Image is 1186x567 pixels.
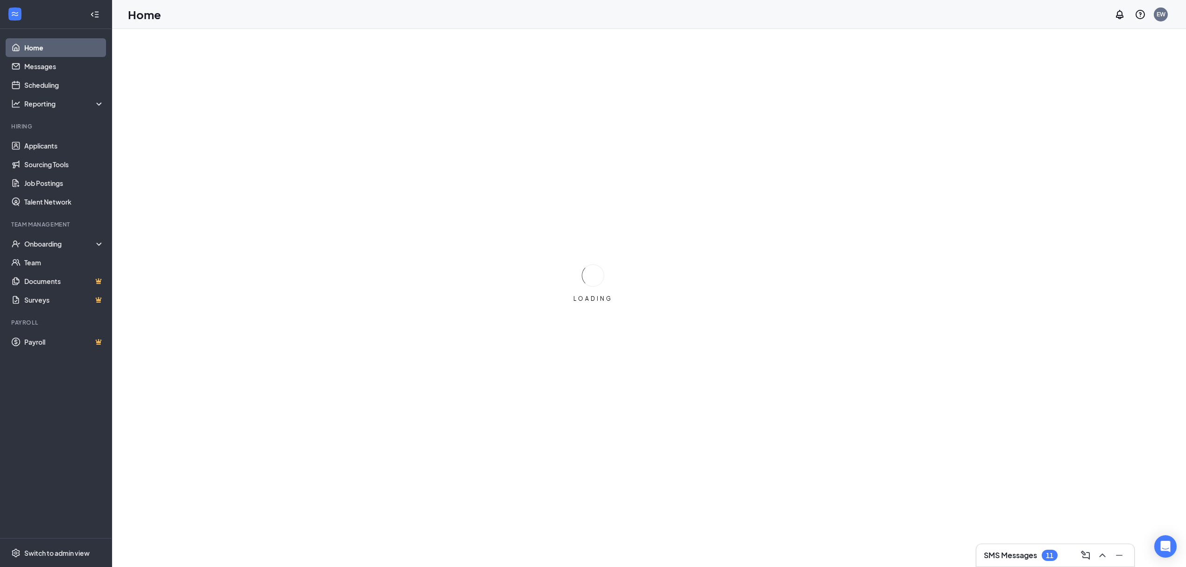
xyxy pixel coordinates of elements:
a: Team [24,253,104,272]
svg: ComposeMessage [1080,550,1091,561]
button: ComposeMessage [1078,548,1093,563]
a: Messages [24,57,104,76]
a: Applicants [24,136,104,155]
svg: Minimize [1114,550,1125,561]
a: Home [24,38,104,57]
h3: SMS Messages [984,550,1037,560]
svg: Notifications [1114,9,1125,20]
div: LOADING [570,295,616,303]
svg: Analysis [11,99,21,108]
a: Job Postings [24,174,104,192]
div: Team Management [11,220,102,228]
svg: QuestionInfo [1135,9,1146,20]
svg: Settings [11,548,21,558]
a: Talent Network [24,192,104,211]
a: Scheduling [24,76,104,94]
svg: ChevronUp [1097,550,1108,561]
h1: Home [128,7,161,22]
svg: WorkstreamLogo [10,9,20,19]
svg: UserCheck [11,239,21,248]
a: SurveysCrown [24,291,104,309]
a: DocumentsCrown [24,272,104,291]
div: Switch to admin view [24,548,90,558]
div: Reporting [24,99,105,108]
div: EW [1157,10,1165,18]
div: Hiring [11,122,102,130]
div: Payroll [11,319,102,326]
div: Open Intercom Messenger [1154,535,1177,558]
svg: Collapse [90,10,99,19]
div: 11 [1046,552,1053,560]
a: Sourcing Tools [24,155,104,174]
div: Onboarding [24,239,96,248]
button: Minimize [1112,548,1127,563]
a: PayrollCrown [24,333,104,351]
button: ChevronUp [1095,548,1110,563]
